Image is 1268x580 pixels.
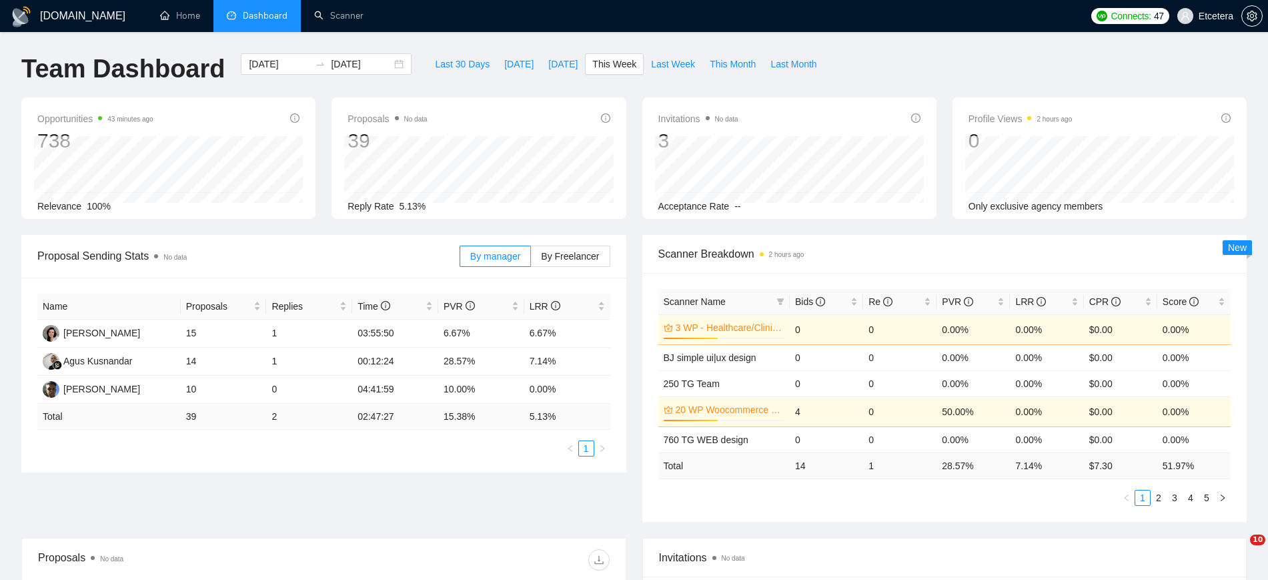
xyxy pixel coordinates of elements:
[1015,296,1046,307] span: LRR
[428,53,497,75] button: Last 30 Days
[1084,370,1157,396] td: $0.00
[352,404,438,430] td: 02:47:27
[1119,490,1135,506] li: Previous Page
[181,348,267,376] td: 14
[548,57,578,71] span: [DATE]
[1228,242,1247,253] span: New
[592,57,636,71] span: This Week
[541,251,599,262] span: By Freelancer
[1181,11,1190,21] span: user
[348,201,394,212] span: Reply Rate
[1219,494,1227,502] span: right
[664,378,720,389] a: 250 TG Team
[43,383,140,394] a: AP[PERSON_NAME]
[1010,453,1083,479] td: 7.14 %
[774,292,787,312] span: filter
[868,296,892,307] span: Re
[21,53,225,85] h1: Team Dashboard
[936,314,1010,344] td: 0.00%
[588,549,610,571] button: download
[1163,296,1199,307] span: Score
[404,115,428,123] span: No data
[1189,297,1199,306] span: info-circle
[163,254,187,261] span: No data
[790,453,863,479] td: 14
[664,405,673,414] span: crown
[1157,426,1231,453] td: 0.00%
[466,301,475,310] span: info-circle
[1241,5,1263,27] button: setting
[43,327,140,338] a: TT[PERSON_NAME]
[438,376,524,404] td: 10.00%
[43,355,133,366] a: AKAgus Kusnandar
[524,404,610,430] td: 5.13 %
[664,296,726,307] span: Scanner Name
[37,128,153,154] div: 738
[266,376,352,404] td: 0
[790,314,863,344] td: 0
[1084,426,1157,453] td: $0.00
[763,53,824,75] button: Last Month
[444,301,475,312] span: PVR
[37,294,181,320] th: Name
[936,344,1010,370] td: 0.00%
[658,201,730,212] span: Acceptance Rate
[1151,490,1167,506] li: 2
[1084,453,1157,479] td: $ 7.30
[676,402,782,417] a: 20 WP Woocommerce ([PERSON_NAME])
[227,11,236,20] span: dashboard
[969,128,1073,154] div: 0
[37,248,460,264] span: Proposal Sending Stats
[541,53,585,75] button: [DATE]
[181,294,267,320] th: Proposals
[37,201,81,212] span: Relevance
[438,348,524,376] td: 28.57%
[87,201,111,212] span: 100%
[1157,344,1231,370] td: 0.00%
[658,453,790,479] td: Total
[352,348,438,376] td: 00:12:24
[186,299,251,314] span: Proposals
[1084,314,1157,344] td: $0.00
[43,325,59,342] img: TT
[530,301,560,312] span: LRR
[658,128,738,154] div: 3
[352,376,438,404] td: 04:41:59
[1241,11,1263,21] a: setting
[1037,297,1046,306] span: info-circle
[438,320,524,348] td: 6.67%
[1010,370,1083,396] td: 0.00%
[43,353,59,370] img: AK
[435,57,490,71] span: Last 30 Days
[863,344,936,370] td: 0
[524,376,610,404] td: 0.00%
[43,381,59,398] img: AP
[1111,297,1121,306] span: info-circle
[1157,370,1231,396] td: 0.00%
[790,370,863,396] td: 0
[969,201,1103,212] span: Only exclusive agency members
[1221,113,1231,123] span: info-circle
[863,396,936,426] td: 0
[249,57,309,71] input: Start date
[352,320,438,348] td: 03:55:50
[658,111,738,127] span: Invitations
[504,57,534,71] span: [DATE]
[1154,9,1164,23] span: 47
[598,445,606,453] span: right
[1223,535,1255,567] iframe: Intercom live chat
[770,57,816,71] span: Last Month
[594,441,610,457] button: right
[290,113,299,123] span: info-circle
[1183,491,1198,505] a: 4
[63,326,140,340] div: [PERSON_NAME]
[1084,396,1157,426] td: $0.00
[160,10,200,21] a: homeHome
[964,297,973,306] span: info-circle
[266,404,352,430] td: 2
[1097,11,1107,21] img: upwork-logo.png
[1111,9,1151,23] span: Connects:
[1151,491,1166,505] a: 2
[314,10,364,21] a: searchScanner
[1242,11,1262,21] span: setting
